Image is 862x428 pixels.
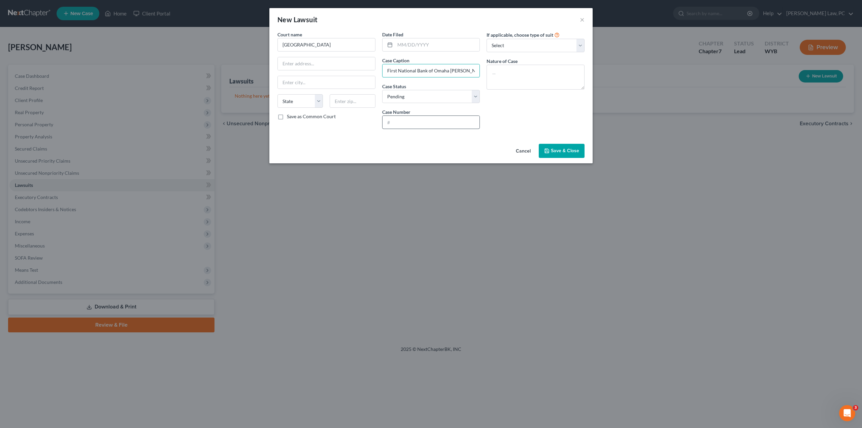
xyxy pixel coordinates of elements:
span: Lawsuit [294,15,318,24]
label: Nature of Case [487,58,518,65]
input: # [383,116,480,129]
span: New [277,15,292,24]
label: Case Number [382,108,410,116]
label: Date Filed [382,31,403,38]
span: Case Status [382,84,406,89]
span: 3 [853,405,858,410]
span: Save & Close [551,148,579,154]
input: Enter city... [278,76,375,89]
input: Search court by name... [277,38,375,52]
input: -- [383,64,480,77]
button: Save & Close [539,144,585,158]
input: MM/DD/YYYY [395,38,480,51]
input: Enter address... [278,57,375,70]
button: × [580,15,585,24]
span: Court name [277,32,302,37]
button: Cancel [510,144,536,158]
iframe: Intercom live chat [839,405,855,421]
label: Case Caption [382,57,409,64]
label: Save as Common Court [287,113,336,120]
label: If applicable, choose type of suit [487,31,553,38]
input: Enter zip... [330,94,375,108]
